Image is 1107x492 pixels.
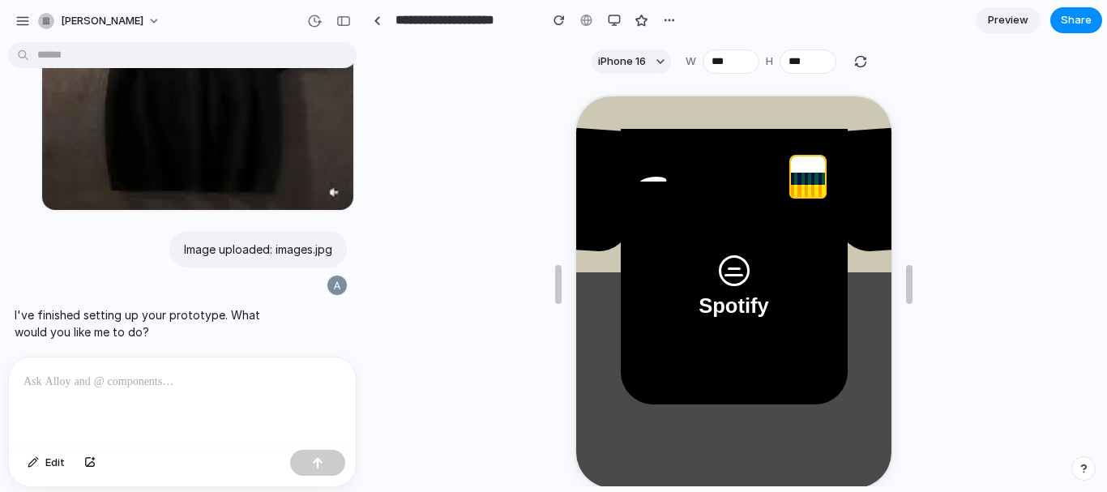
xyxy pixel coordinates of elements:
span: iPhone 16 [598,53,646,70]
span: Preview [988,12,1028,28]
button: [PERSON_NAME] [32,8,169,34]
span: [PERSON_NAME] [61,13,143,29]
label: W [686,53,696,70]
a: Preview [976,7,1041,33]
span: Edit [45,455,65,471]
label: H [766,53,773,70]
p: I've finished setting up your prototype. What would you like me to do? [15,306,285,340]
button: Edit [19,450,73,476]
p: Image uploaded: images.jpg [184,241,332,258]
button: Share [1050,7,1102,33]
span: Share [1061,12,1092,28]
span: Spotify [122,198,193,221]
button: iPhone 16 [592,49,671,74]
